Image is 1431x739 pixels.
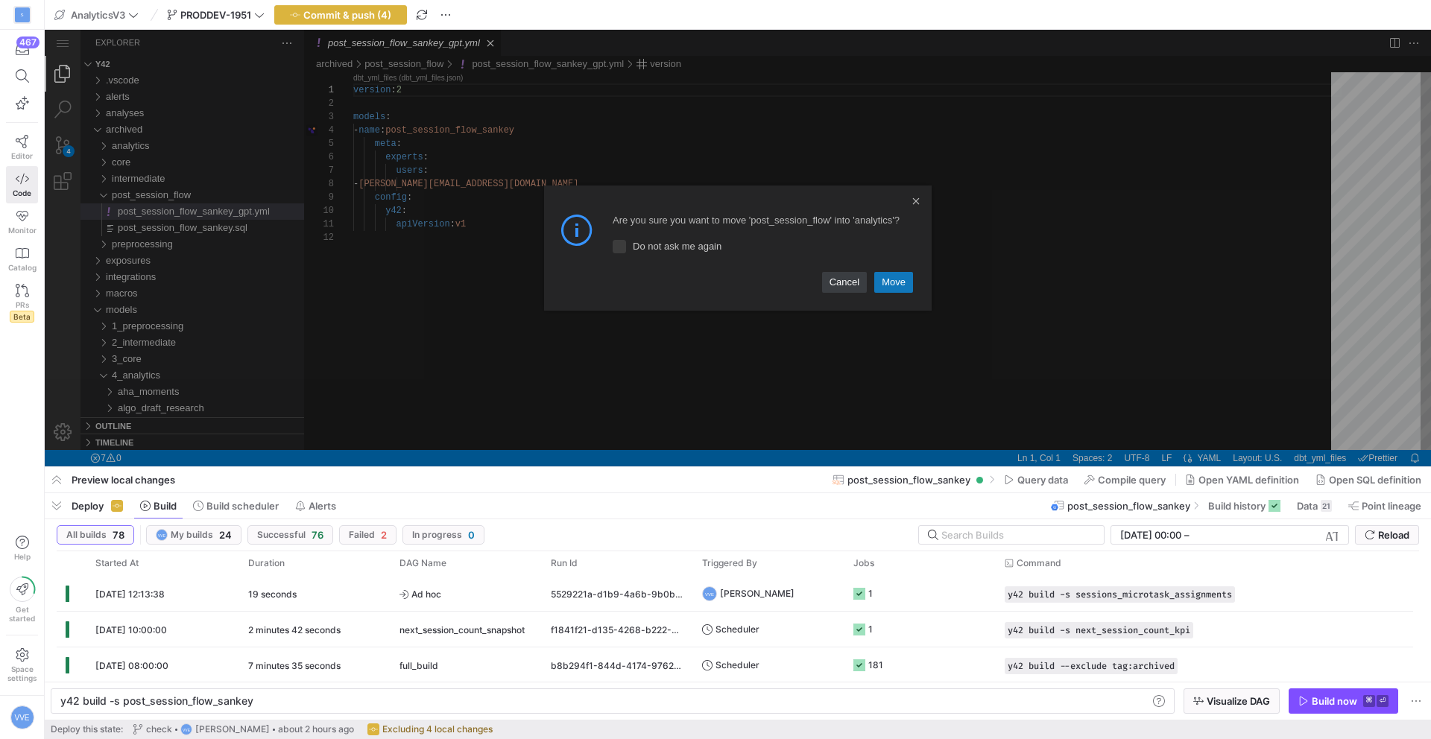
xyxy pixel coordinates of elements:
[1290,493,1339,518] button: Data21
[146,525,241,545] button: VVEMy builds24
[278,724,354,735] span: about 2 hours ago
[16,300,29,309] span: PRs
[129,720,358,739] button: checkVVE[PERSON_NAME]about 2 hours ago
[6,702,38,733] button: VVE
[847,474,970,486] span: post_session_flow_sankey
[13,188,31,197] span: Code
[206,500,279,512] span: Build scheduler
[309,500,336,512] span: Alerts
[1017,558,1061,568] span: Command
[248,558,285,568] span: Duration
[9,605,35,623] span: Get started
[720,576,795,611] span: [PERSON_NAME]
[113,529,124,541] span: 78
[1120,529,1181,541] input: Start datetime
[95,589,165,600] span: [DATE] 12:13:38
[1017,474,1068,486] span: Query data
[1098,474,1166,486] span: Compile query
[551,558,578,568] span: Run Id
[6,36,38,63] button: 467
[7,665,37,682] span: Space settings
[715,647,759,682] span: Scheduler
[1342,493,1428,518] button: Point lineage
[163,5,268,25] button: PRODDEV-1951
[702,586,717,601] div: VVE
[95,660,168,671] span: [DATE] 08:00:00
[13,552,31,561] span: Help
[399,577,533,612] span: Ad hoc
[468,529,475,541] span: 0
[568,210,581,223] div: Do not ask me again
[588,210,677,223] div: Do not ask me again
[146,724,172,735] span: check
[1312,695,1357,707] div: Build now
[1192,529,1290,541] input: End datetime
[702,558,757,568] span: Triggered By
[381,529,387,541] span: 2
[8,226,37,235] span: Monitor
[6,166,38,203] a: Code
[6,241,38,278] a: Catalog
[1355,525,1419,545] button: Reload
[6,529,38,568] button: Help
[6,571,38,629] button: Getstarted
[1297,500,1318,512] span: Data
[186,493,285,518] button: Build scheduler
[514,183,550,218] div: Info
[248,660,341,671] y42-duration: 7 minutes 35 seconds
[248,624,341,635] y42-duration: 2 minutes 42 seconds
[868,576,873,611] div: 1
[180,723,192,735] div: VVE
[195,724,270,735] span: [PERSON_NAME]
[941,529,1092,541] input: Search Builds
[1378,529,1409,541] span: Reload
[399,612,525,647] span: next_session_count_snapshot
[8,263,37,272] span: Catalog
[568,183,855,199] div: Are you sure you want to move 'post_session_flow' into 'analytics'?
[16,37,40,48] div: 467
[6,641,38,689] a: Spacesettings
[777,242,822,263] a: Cancel
[1377,695,1389,707] kbd: ⏎
[997,467,1075,492] button: Query data
[868,647,883,682] div: 181
[10,705,34,729] div: VVE
[1008,661,1175,671] span: y42 build --exclude tag:archived
[830,242,868,263] a: Move
[863,163,879,180] a: Close Dialog
[412,530,462,540] span: In progress
[1362,500,1421,512] span: Point lineage
[715,612,759,647] span: Scheduler
[1008,625,1190,635] span: y42 build -s next_session_count_kpi
[1201,493,1287,518] button: Build history
[542,576,693,611] div: 5529221a-d1b9-4a6b-9b0b-8cbc6ab9373d
[399,648,438,683] span: full_build
[1008,589,1232,600] span: y42 build -s sessions_microtask_assignments
[1207,695,1270,707] span: Visualize DAG
[288,493,343,518] button: Alerts
[6,278,38,329] a: PRsBeta
[60,694,253,707] span: y42 build -s post_session_flow_sankey
[171,530,213,540] span: My builds
[95,624,167,635] span: [DATE] 10:00:00
[399,558,446,568] span: DAG Name
[66,530,107,540] span: All builds
[6,2,38,28] a: S
[154,500,177,512] span: Build
[72,500,104,512] span: Deploy
[312,529,323,541] span: 76
[868,612,873,647] div: 1
[1184,688,1280,714] button: Visualize DAG
[499,156,887,280] div: Info
[1309,467,1428,492] button: Open SQL definition
[72,474,175,486] span: Preview local changes
[11,151,33,160] span: Editor
[1067,500,1190,512] span: post_session_flow_sankey
[1321,500,1332,512] div: 21
[1363,695,1375,707] kbd: ⌘
[51,5,142,25] button: AnalyticsV3
[156,529,168,541] div: VVE
[853,558,874,568] span: Jobs
[248,589,297,600] y42-duration: 19 seconds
